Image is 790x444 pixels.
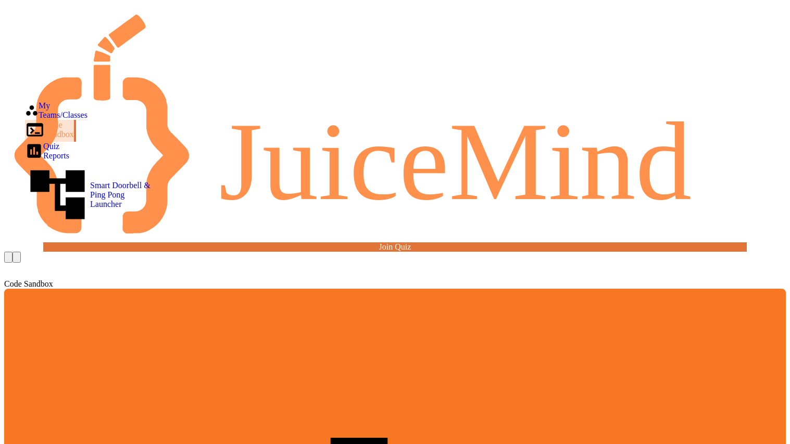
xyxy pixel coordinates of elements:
[25,142,69,163] a: Quiz Reports
[25,162,155,227] div: Smart Doorbell & Ping Pong Launcher
[25,120,76,142] a: Code Sandbox
[4,279,786,289] div: Code Sandbox
[25,142,69,161] div: Quiz Reports
[25,162,155,229] a: Smart Doorbell & Ping Pong Launcher
[25,101,87,120] a: My Teams/Classes
[12,252,21,263] div: My Account
[43,242,747,252] a: Join Quiz
[15,15,775,233] img: logo-orange.svg
[25,120,74,140] div: Code Sandbox
[4,252,12,263] div: My Notifications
